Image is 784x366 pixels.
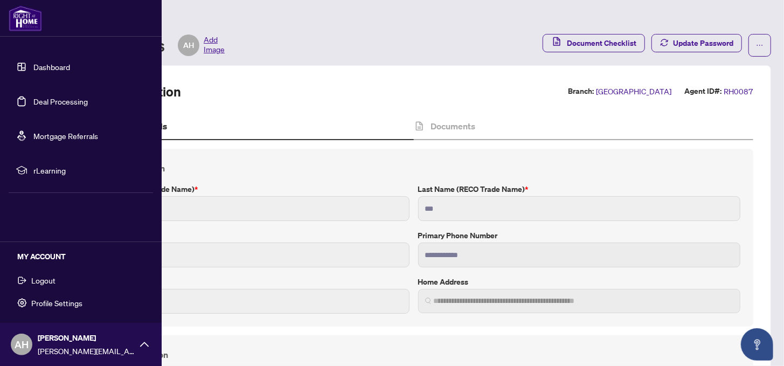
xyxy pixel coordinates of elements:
h4: Documents [431,120,475,133]
button: Update Password [651,34,742,52]
label: Branch: [568,85,594,98]
h5: MY ACCOUNT [17,251,153,263]
span: Update Password [673,34,733,52]
label: Agent ID#: [684,85,721,98]
span: [GEOGRAPHIC_DATA] [596,85,671,98]
span: ellipsis [756,42,764,49]
span: Add Image [204,34,225,56]
button: Profile Settings [9,294,153,312]
label: First Name (RECO Trade Name) [87,183,410,195]
label: E-mail Address [87,276,410,288]
label: Home Address [418,276,741,288]
h4: Personal Information [87,348,740,361]
a: Dashboard [33,62,70,72]
button: Document Checklist [543,34,645,52]
span: [PERSON_NAME][EMAIL_ADDRESS][DOMAIN_NAME] [38,345,135,357]
h4: Contact Information [87,162,740,175]
span: AH [15,337,29,352]
button: Open asap [741,328,773,361]
span: Profile Settings [31,294,82,312]
span: Logout [31,272,55,289]
label: Primary Phone Number [418,230,741,241]
button: Logout [9,271,153,289]
img: logo [9,5,42,31]
span: RH0087 [724,85,753,98]
span: Document Checklist [567,34,636,52]
a: Mortgage Referrals [33,131,98,141]
label: Legal Name [87,230,410,241]
span: AH [183,39,194,51]
span: rLearning [33,164,145,176]
img: search_icon [425,298,432,304]
span: [PERSON_NAME] [38,332,135,344]
a: Deal Processing [33,96,88,106]
label: Last Name (RECO Trade Name) [418,183,741,195]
